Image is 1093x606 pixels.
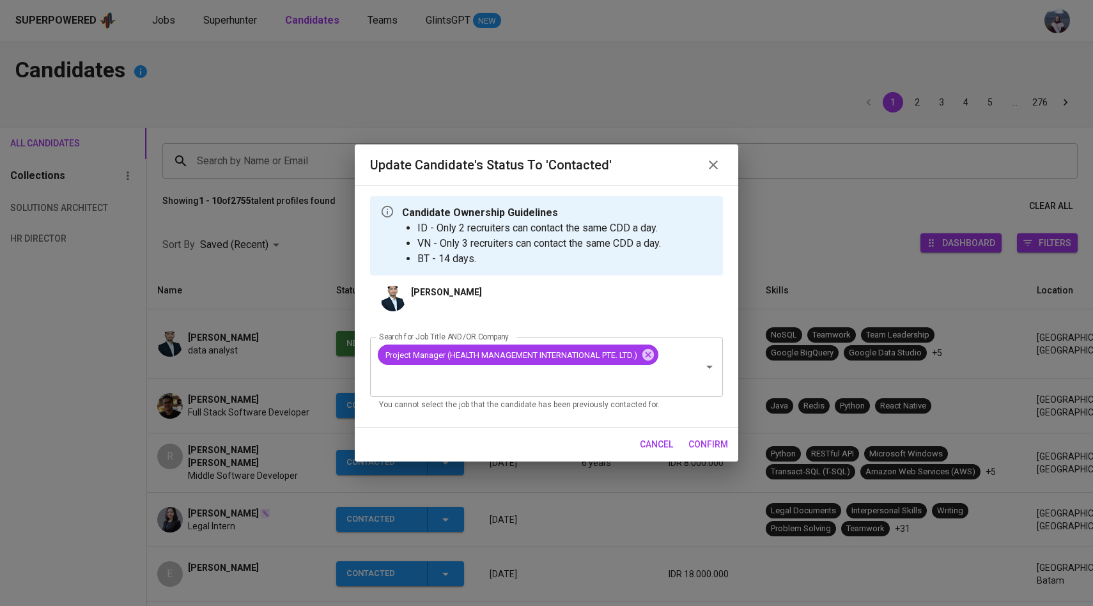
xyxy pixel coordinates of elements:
[379,399,714,412] p: You cannot select the job that the candidate has been previously contacted for.
[417,221,661,236] li: ID - Only 2 recruiters can contact the same CDD a day.
[688,437,728,453] span: confirm
[370,155,612,175] h6: Update Candidate's Status to 'Contacted'
[411,286,482,299] p: [PERSON_NAME]
[701,358,718,376] button: Open
[683,433,733,456] button: confirm
[380,286,406,311] img: f70a189b42533afeba73a1e8ce151db8.jpg
[640,437,673,453] span: cancel
[417,251,661,267] li: BT - 14 days.
[402,205,661,221] p: Candidate Ownership Guidelines
[378,345,658,365] div: Project Manager (HEALTH MANAGEMENT INTERNATIONAL PTE. LTD.)
[378,349,645,361] span: Project Manager (HEALTH MANAGEMENT INTERNATIONAL PTE. LTD.)
[635,433,678,456] button: cancel
[417,236,661,251] li: VN - Only 3 recruiters can contact the same CDD a day.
